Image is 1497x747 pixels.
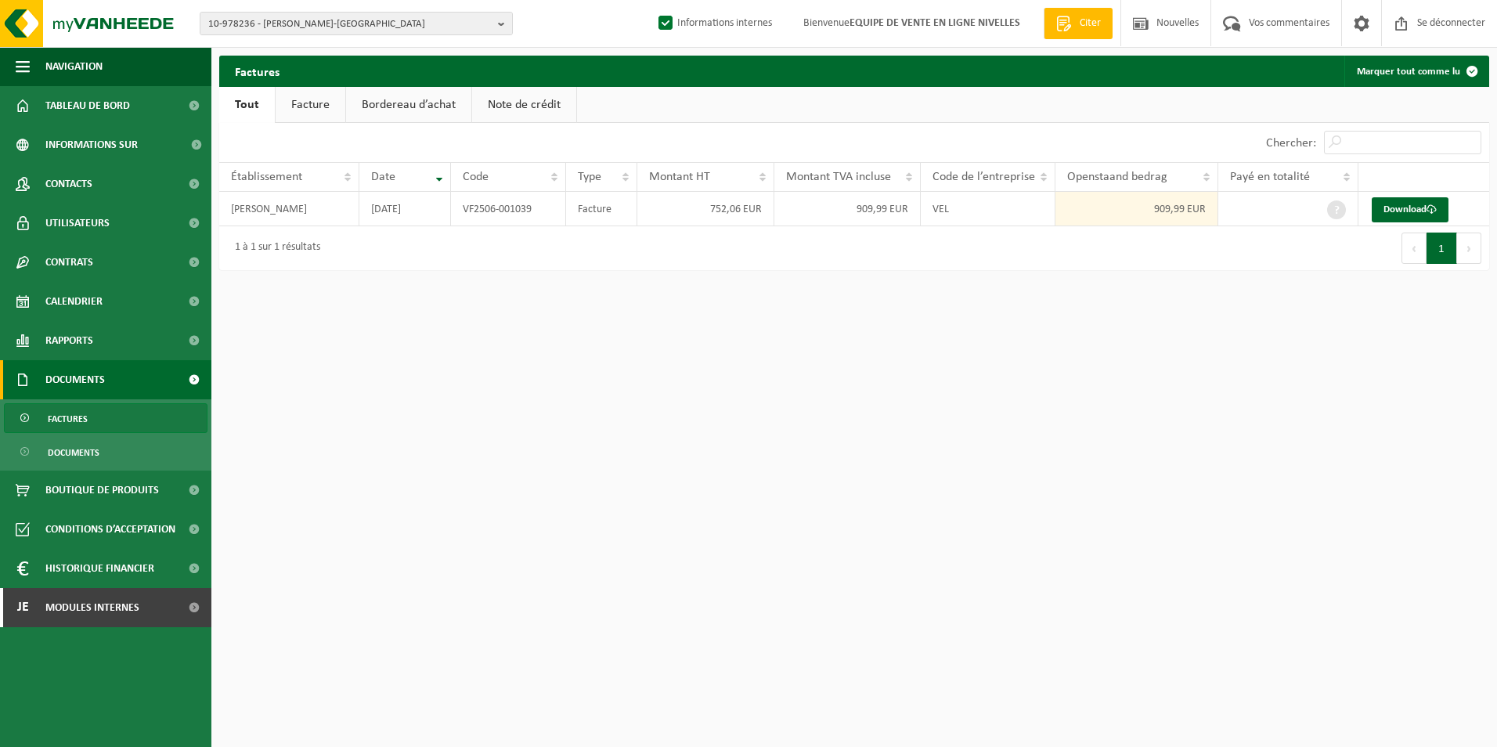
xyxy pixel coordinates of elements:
button: 10-978236 - [PERSON_NAME]-[GEOGRAPHIC_DATA] [200,12,513,35]
span: Openstaand bedrag [1067,171,1167,183]
label: Informations internes [655,12,772,35]
a: Bordereau d’achat [346,87,471,123]
button: Prochain [1457,233,1481,264]
label: Chercher: [1266,137,1316,150]
a: Documents [4,437,207,467]
span: Je [16,588,30,627]
span: Contacts [45,164,92,204]
td: 909,99 EUR [1055,192,1218,226]
span: Citer [1076,16,1105,31]
h2: Factures [219,56,295,86]
span: Documents [48,438,99,467]
a: Download [1372,197,1448,222]
td: VEL [921,192,1055,226]
span: Contrats [45,243,93,282]
span: 10-978236 - [PERSON_NAME]-[GEOGRAPHIC_DATA] [208,13,492,36]
a: Note de crédit [472,87,576,123]
a: Factures [4,403,207,433]
span: Utilisateurs [45,204,110,243]
span: Montant TVA incluse [786,171,891,183]
span: Conditions d’acceptation [45,510,175,549]
span: Boutique de produits [45,471,159,510]
span: Rapports [45,321,93,360]
span: Payé en totalité [1230,171,1310,183]
span: Date [371,171,395,183]
font: Marquer tout comme lu [1357,67,1460,77]
span: Type [578,171,601,183]
td: [PERSON_NAME] [219,192,359,226]
button: Précédent [1401,233,1427,264]
button: Marquer tout comme lu [1344,56,1488,87]
font: Download [1383,204,1427,215]
span: Navigation [45,47,103,86]
td: 909,99 EUR [774,192,921,226]
span: Calendrier [45,282,103,321]
a: Citer [1044,8,1113,39]
button: 1 [1427,233,1457,264]
span: Factures [48,404,88,434]
td: [DATE] [359,192,452,226]
span: Modules internes [45,588,139,627]
span: Code de l’entreprise [932,171,1035,183]
span: Documents [45,360,105,399]
td: VF2506-001039 [451,192,565,226]
td: 752,06 EUR [637,192,774,226]
a: Tout [219,87,275,123]
span: Montant HT [649,171,710,183]
td: Facture [566,192,637,226]
strong: EQUIPE DE VENTE EN LIGNE NIVELLES [850,17,1020,29]
span: Informations sur l’entreprise [45,125,181,164]
span: Historique financier [45,549,154,588]
font: Bienvenue [803,17,1020,29]
a: Facture [276,87,345,123]
span: Tableau de bord [45,86,130,125]
span: Établissement [231,171,302,183]
span: Code [463,171,489,183]
div: 1 à 1 sur 1 résultats [227,234,320,262]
